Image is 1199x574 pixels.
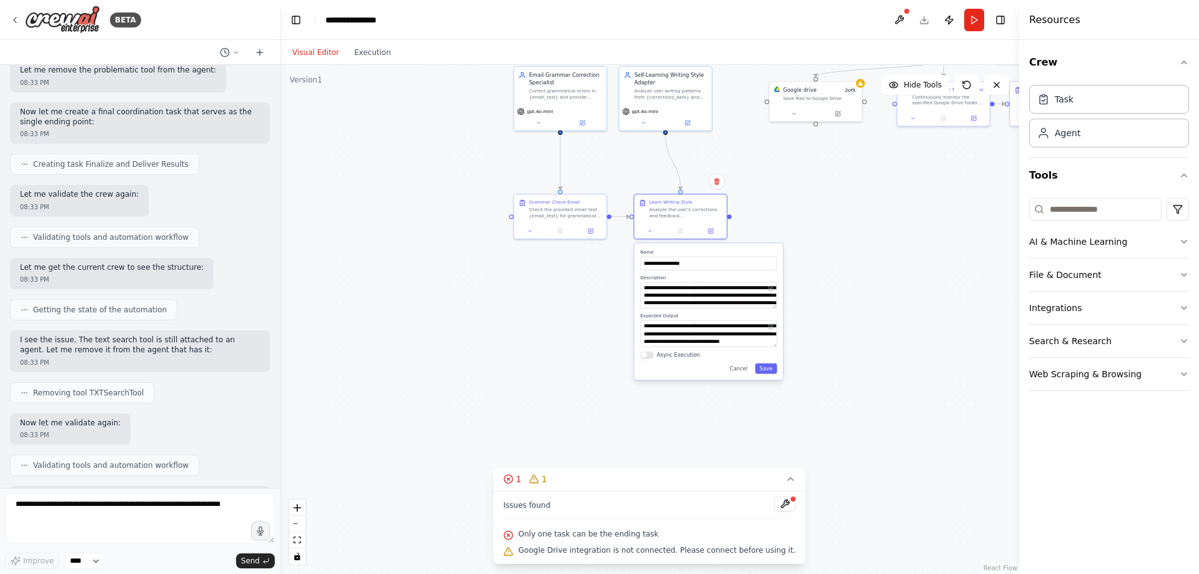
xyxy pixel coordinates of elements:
p: Let me remove the problematic tool from the agent: [20,66,216,76]
g: Edge from adcfe236-4f29-46ae-b3ca-860c20bb4677 to 5e30036e-516e-40bd-aa08-61d65fcd872b [812,60,947,77]
button: Cancel [725,364,752,374]
button: Delete node [709,173,725,189]
div: Email Grammar Correction Specialist [529,71,602,86]
div: Self-Learning Writing Style Adapter [634,71,708,86]
img: Google Drive [774,86,780,92]
label: Name [640,249,777,255]
label: Async Execution [657,351,700,359]
button: Hide left sidebar [287,11,305,29]
div: Version 1 [290,75,322,85]
div: 08:33 PM [20,129,260,139]
button: Hide right sidebar [992,11,1009,29]
button: No output available [927,114,959,122]
button: Save [755,364,777,374]
label: Description [640,275,777,281]
div: Correct grammatical errors in {email_text} and provide suggestions for improvement while maintain... [529,88,602,100]
button: No output available [664,227,696,235]
div: Save files to Google Drive [783,96,857,102]
div: 08:33 PM [20,202,139,212]
div: Analyze user writing patterns from {corrections_data} and adapt suggestions to match the user's n... [634,88,708,100]
span: gpt-4o-mini [527,109,553,115]
g: Edge from 6f0ff7bd-34f8-41cb-a1d9-5133b7b5785a to 5c149a3b-5eec-40e7-b381-4d1a8210b1e6 [662,135,684,190]
a: React Flow attribution [984,565,1017,572]
button: Tools [1029,158,1189,193]
button: zoom out [289,516,305,532]
button: Open in side panel [816,109,859,118]
img: Logo [25,6,100,34]
span: Removing tool TXTSearchTool [33,388,144,398]
span: Only one task can be the ending task [518,529,658,539]
div: 08:33 PM [20,78,216,87]
button: Open in side panel [698,227,724,235]
nav: breadcrumb [325,14,388,26]
div: Tools [1029,193,1189,401]
span: Hide Tools [904,80,942,90]
h4: Resources [1029,12,1080,27]
div: Continuously monitor the specified Google Drive folder {folder_path} for new transcription files.... [912,94,985,106]
span: Improve [23,556,54,566]
button: No output available [545,227,576,235]
div: Google DriveGoogle drive2of9Save files to Google Drive [769,81,862,122]
button: Visual Editor [285,45,347,60]
div: 08:33 PM [20,430,121,440]
span: gpt-4o-mini [632,109,658,115]
div: Analyze the user's corrections and feedback {corrections_data} to build and update a personalized... [649,207,723,219]
div: Learn Writing StyleAnalyze the user's corrections and feedback {corrections_data} to build and up... [633,194,727,239]
div: Email Grammar Correction SpecialistCorrect grammatical errors in {email_text} and provide suggest... [513,66,607,131]
div: Learn Writing Style [649,199,693,205]
button: Integrations [1029,292,1189,324]
div: Agent [1055,127,1080,139]
button: AI & Machine Learning [1029,225,1189,258]
label: Expected Output [640,313,777,319]
button: File & Document [1029,259,1189,291]
g: Edge from adcfe236-4f29-46ae-b3ca-860c20bb4677 to d9ce62a5-8e7f-477e-a9a4-fbda4e324f8c [940,60,947,77]
g: Edge from 6051b7d5-681f-4fa7-9a43-bfcf869434a1 to 5c149a3b-5eec-40e7-b381-4d1a8210b1e6 [611,213,629,220]
div: React Flow controls [289,500,305,565]
p: I see the issue. The text search tool is still attached to an agent. Let me remove it from the ag... [20,335,260,355]
button: Hide Tools [881,75,949,95]
span: Getting the state of the automation [33,305,167,315]
div: Self-Learning Writing Style AdapterAnalyze user writing patterns from {corrections_data} and adap... [618,66,712,131]
span: Google Drive integration is not connected. Please connect before using it. [518,545,796,555]
div: Crew [1029,80,1189,157]
div: 08:33 PM [20,358,260,367]
button: Search & Research [1029,325,1189,357]
span: 1 [541,473,547,485]
span: Validating tools and automation workflow [33,460,189,470]
button: Crew [1029,45,1189,80]
div: Google drive [783,86,817,94]
button: Web Scraping & Browsing [1029,358,1189,390]
div: Monitor Drive for TranscriptionsContinuously monitor the specified Google Drive folder {folder_pa... [897,81,990,127]
span: Creating task Finalize and Deliver Results [33,159,189,169]
button: Open in side panel [561,118,603,127]
div: Grammar Check EmailCheck the provided email text {email_text} for grammatical errors, punctuation... [513,194,607,239]
button: fit view [289,532,305,548]
p: Let me validate the crew again: [20,190,139,200]
div: 08:33 PM [20,275,204,284]
p: Let me get the current crew to see the structure: [20,263,204,273]
div: BETA [110,12,141,27]
span: Validating tools and automation workflow [33,232,189,242]
div: Grammar Check Email [529,199,580,205]
div: Task [1055,93,1073,106]
button: Start a new chat [250,45,270,60]
button: 11 [493,468,806,491]
button: zoom in [289,500,305,516]
p: Now let me validate again: [20,418,121,428]
button: Switch to previous chat [215,45,245,60]
span: 1 [516,473,521,485]
span: Send [241,556,260,566]
button: toggle interactivity [289,548,305,565]
button: Open in side panel [961,114,987,122]
div: Check the provided email text {email_text} for grammatical errors, punctuation issues, and clarit... [529,207,602,219]
button: Open in side panel [578,227,603,235]
button: Open in editor [766,322,775,330]
g: Edge from 569f895f-268e-4e4e-a604-d4c48a224cdf to 6051b7d5-681f-4fa7-9a43-bfcf869434a1 [556,135,564,190]
button: Click to speak your automation idea [251,522,270,540]
g: Edge from d9ce62a5-8e7f-477e-a9a4-fbda4e324f8c to 32cb584e-c214-409c-9a38-6aa134765a2e [995,100,1005,107]
button: Execution [347,45,398,60]
p: Now let me create a final coordination task that serves as the single ending point: [20,107,260,127]
button: Open in side panel [666,118,709,127]
button: Open in editor [766,284,775,292]
button: Send [236,553,275,568]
